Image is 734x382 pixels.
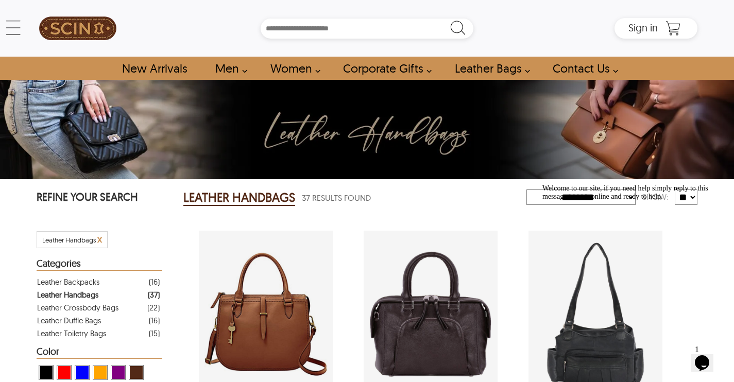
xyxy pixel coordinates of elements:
[691,341,724,372] iframe: chat widget
[42,236,96,244] span: Filter Leather Handbags
[110,57,198,80] a: Shop New Arrivals
[663,21,684,36] a: Shopping Cart
[37,288,159,301] a: Filter Leather Handbags
[628,21,658,34] span: Sign in
[97,236,102,244] a: Cancel Filter
[203,57,253,80] a: shop men's leather jackets
[37,314,101,327] div: Leather Duffle Bags
[37,5,119,51] a: SCIN
[331,57,437,80] a: Shop Leather Corporate Gifts
[443,57,536,80] a: Shop Leather Bags
[57,365,72,380] div: View Red Leather Handbags
[4,4,190,21] div: Welcome to our site, if you need help simply reply to this message, we are online and ready to help.
[37,314,159,327] a: Filter Leather Duffle Bags
[149,327,160,340] div: ( 15 )
[4,4,170,20] span: Welcome to our site, if you need help simply reply to this message, we are online and ready to help.
[39,5,116,51] img: SCIN
[149,275,160,288] div: ( 16 )
[183,189,295,206] h2: LEATHER HANDBAGS
[183,187,526,208] div: Leather Handbags 37 Results Found
[302,192,371,204] span: 37 Results Found
[259,57,326,80] a: Shop Women Leather Jackets
[538,180,724,336] iframe: chat widget
[37,275,159,288] a: Filter Leather Backpacks
[129,365,144,380] div: View Brown ( Brand Color ) Leather Handbags
[93,365,108,380] div: View Orange Leather Handbags
[37,189,162,206] p: REFINE YOUR SEARCH
[37,327,106,340] div: Leather Toiletry Bags
[39,365,54,380] div: View Black Leather Handbags
[37,301,159,314] a: Filter Leather Crossbody Bags
[111,365,126,380] div: View Purple Leather Handbags
[37,327,159,340] a: Filter Leather Toiletry Bags
[628,25,658,33] a: Sign in
[148,288,160,301] div: ( 37 )
[541,57,624,80] a: contact-us
[75,365,90,380] div: View Blue Leather Handbags
[97,233,102,245] span: x
[149,314,160,327] div: ( 16 )
[37,288,98,301] div: Leather Handbags
[37,346,162,359] div: Heading Filter Leather Handbags by Color
[37,301,118,314] div: Leather Crossbody Bags
[37,275,99,288] div: Leather Backpacks
[147,301,160,314] div: ( 22 )
[37,258,162,271] div: Heading Filter Leather Handbags by Categories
